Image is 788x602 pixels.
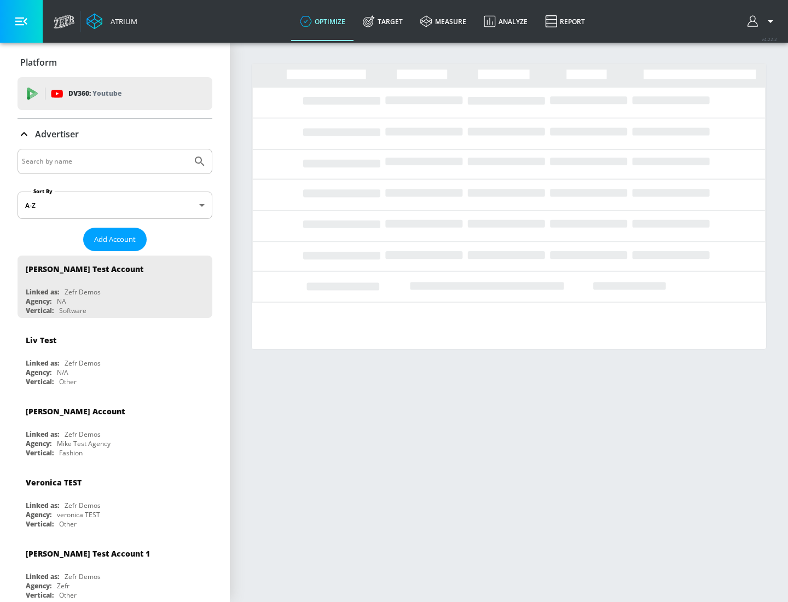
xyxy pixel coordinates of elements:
[35,128,79,140] p: Advertiser
[18,77,212,110] div: DV360: Youtube
[26,519,54,529] div: Vertical:
[59,591,77,600] div: Other
[22,154,188,169] input: Search by name
[59,377,77,386] div: Other
[26,377,54,386] div: Vertical:
[65,501,101,510] div: Zefr Demos
[57,581,69,591] div: Zefr
[18,327,212,389] div: Liv TestLinked as:Zefr DemosAgency:N/AVertical:Other
[26,572,59,581] div: Linked as:
[59,306,86,315] div: Software
[26,591,54,600] div: Vertical:
[26,287,59,297] div: Linked as:
[57,510,100,519] div: veronica TEST
[86,13,137,30] a: Atrium
[26,368,51,377] div: Agency:
[65,287,101,297] div: Zefr Demos
[18,192,212,219] div: A-Z
[18,398,212,460] div: [PERSON_NAME] AccountLinked as:Zefr DemosAgency:Mike Test AgencyVertical:Fashion
[65,358,101,368] div: Zefr Demos
[26,406,125,416] div: [PERSON_NAME] Account
[65,430,101,439] div: Zefr Demos
[26,264,143,274] div: [PERSON_NAME] Test Account
[31,188,55,195] label: Sort By
[354,2,412,41] a: Target
[20,56,57,68] p: Platform
[59,448,83,458] div: Fashion
[26,448,54,458] div: Vertical:
[18,256,212,318] div: [PERSON_NAME] Test AccountLinked as:Zefr DemosAgency:NAVertical:Software
[26,297,51,306] div: Agency:
[57,297,66,306] div: NA
[26,358,59,368] div: Linked as:
[26,335,56,345] div: Liv Test
[26,439,51,448] div: Agency:
[412,2,475,41] a: measure
[68,88,121,100] p: DV360:
[26,510,51,519] div: Agency:
[26,477,82,488] div: Veronica TEST
[94,233,136,246] span: Add Account
[59,519,77,529] div: Other
[26,501,59,510] div: Linked as:
[18,469,212,531] div: Veronica TESTLinked as:Zefr DemosAgency:veronica TESTVertical:Other
[18,119,212,149] div: Advertiser
[65,572,101,581] div: Zefr Demos
[92,88,121,99] p: Youtube
[26,306,54,315] div: Vertical:
[26,581,51,591] div: Agency:
[26,548,150,559] div: [PERSON_NAME] Test Account 1
[18,47,212,78] div: Platform
[762,36,777,42] span: v 4.22.2
[536,2,594,41] a: Report
[57,368,68,377] div: N/A
[57,439,111,448] div: Mike Test Agency
[291,2,354,41] a: optimize
[475,2,536,41] a: Analyze
[106,16,137,26] div: Atrium
[83,228,147,251] button: Add Account
[26,430,59,439] div: Linked as:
